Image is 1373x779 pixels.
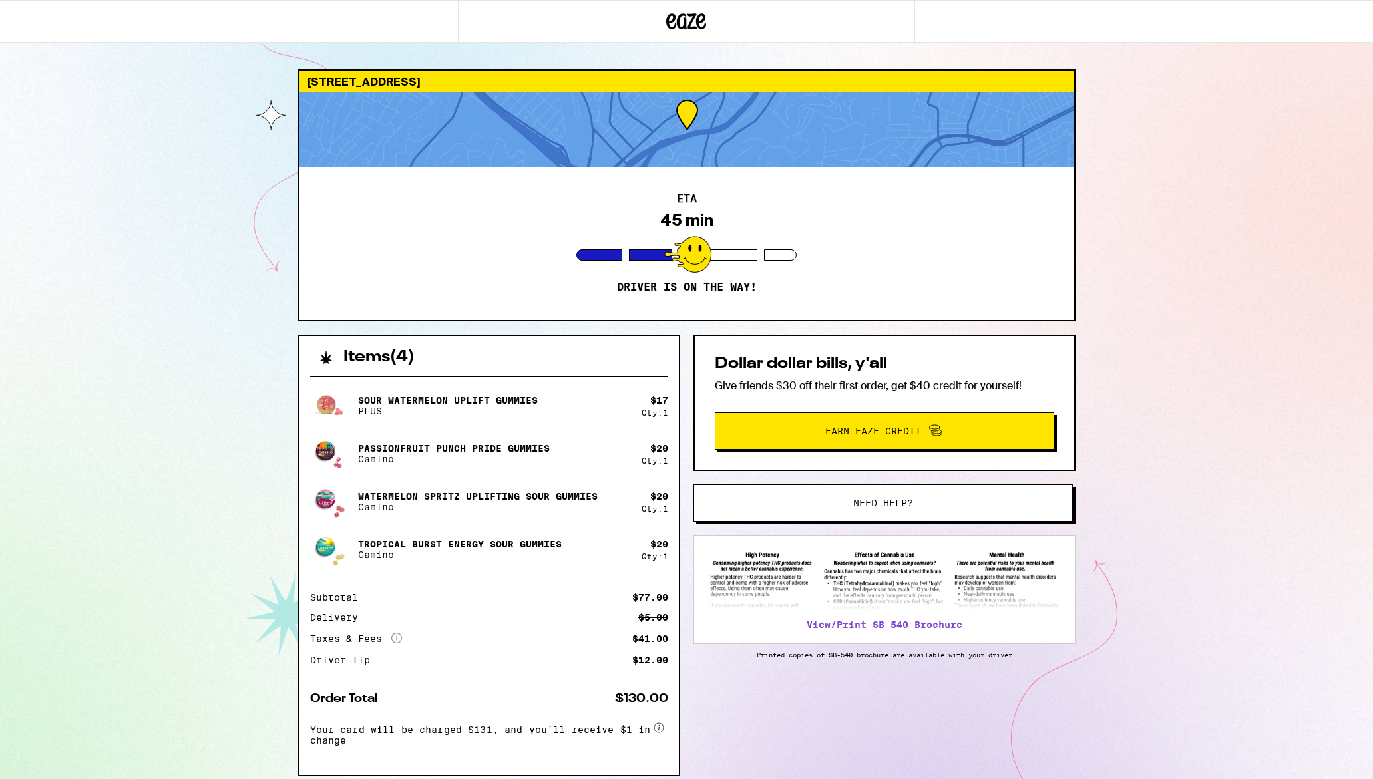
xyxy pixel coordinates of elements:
img: PLUS - Sour Watermelon UPLIFT Gummies [310,387,347,424]
div: $ 20 [650,443,668,454]
div: Delivery [310,613,367,622]
div: 45 min [660,211,713,230]
img: SB 540 Brochure preview [707,549,1062,611]
div: Qty: 1 [642,504,668,513]
p: Camino [358,502,598,512]
div: $77.00 [632,593,668,602]
div: [STREET_ADDRESS] [299,71,1074,92]
div: Qty: 1 [642,408,668,417]
h2: Items ( 4 ) [343,349,415,365]
p: Sour Watermelon UPLIFT Gummies [358,395,538,406]
h2: ETA [677,194,697,204]
span: Your card will be charged $131, and you’ll receive $1 in change [310,720,651,746]
div: Driver Tip [310,655,379,665]
p: Driver is on the way! [617,281,757,294]
img: Camino - PassionFruit Punch Pride Gummies [310,435,347,472]
div: $ 17 [650,395,668,406]
button: Earn Eaze Credit [715,412,1054,450]
img: Camino - Watermelon Spritz Uplifting Sour Gummies [310,483,347,520]
p: Camino [358,454,550,464]
div: $ 20 [650,539,668,549]
div: Subtotal [310,593,367,602]
h2: Dollar dollar bills, y'all [715,356,1054,372]
div: Order Total [310,693,387,704]
div: $5.00 [638,613,668,622]
p: Give friends $30 off their first order, get $40 credit for yourself! [715,379,1054,392]
a: View/Print SB 540 Brochure [807,619,962,630]
div: Qty: 1 [642,456,668,465]
div: Qty: 1 [642,552,668,561]
button: Need help? [693,484,1073,522]
div: $ 20 [650,491,668,502]
p: PassionFruit Punch Pride Gummies [358,443,550,454]
p: Printed copies of SB-540 brochure are available with your driver [693,651,1076,659]
img: Camino - Tropical Burst Energy Sour Gummies [310,531,347,568]
span: Earn Eaze Credit [825,426,921,436]
span: Need help? [853,498,913,508]
p: Camino [358,549,562,560]
p: Tropical Burst Energy Sour Gummies [358,539,562,549]
p: Watermelon Spritz Uplifting Sour Gummies [358,491,598,502]
div: $12.00 [632,655,668,665]
div: $130.00 [615,693,668,704]
div: Taxes & Fees [310,633,402,645]
p: PLUS [358,406,538,416]
div: $41.00 [632,634,668,643]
